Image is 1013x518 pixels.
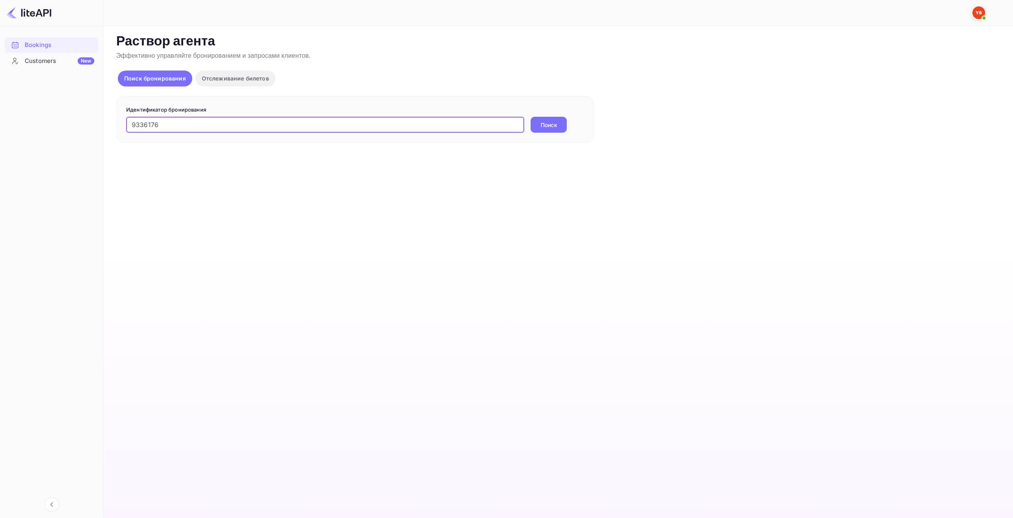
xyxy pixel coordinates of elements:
[972,6,985,19] img: Служба Поддержки Яндекса
[116,52,310,60] ya-tr-span: Эффективно управляйте бронированием и запросами клиентов.
[116,33,215,50] ya-tr-span: Раствор агента
[5,37,98,52] a: Bookings
[78,57,94,65] div: New
[5,37,98,53] div: Bookings
[202,75,269,82] ya-tr-span: Отслеживание билетов
[25,57,94,66] div: Customers
[6,6,51,19] img: Логотип LiteAPI
[126,106,206,113] ya-tr-span: Идентификатор бронирования
[25,41,94,50] div: Bookings
[531,117,567,133] button: Поиск
[541,121,557,129] ya-tr-span: Поиск
[45,497,59,512] button: Свернуть навигацию
[126,117,524,133] input: Введите идентификатор бронирования (например, 63782194)
[5,53,98,68] a: CustomersNew
[5,53,98,69] div: CustomersNew
[124,75,186,82] ya-tr-span: Поиск бронирования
